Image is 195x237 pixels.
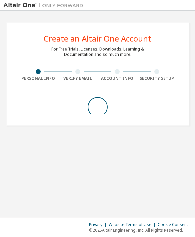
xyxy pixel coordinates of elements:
[98,76,137,81] div: Account Info
[109,222,158,227] div: Website Terms of Use
[137,76,177,81] div: Security Setup
[19,76,58,81] div: Personal Info
[3,2,87,9] img: Altair One
[89,227,192,233] p: © 2025 Altair Engineering, Inc. All Rights Reserved.
[58,76,98,81] div: Verify Email
[51,47,144,57] div: For Free Trials, Licenses, Downloads, Learning & Documentation and so much more.
[158,222,192,227] div: Cookie Consent
[89,222,109,227] div: Privacy
[44,35,151,43] div: Create an Altair One Account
